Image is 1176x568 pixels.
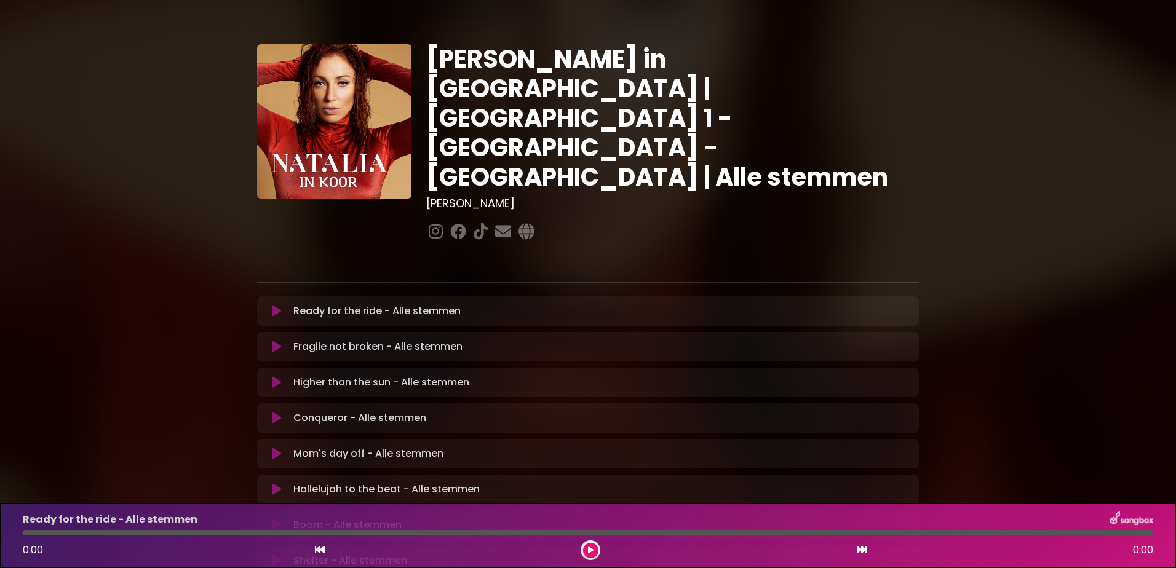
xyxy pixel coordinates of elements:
[293,482,480,497] p: Hallelujah to the beat - Alle stemmen
[426,44,919,192] h1: [PERSON_NAME] in [GEOGRAPHIC_DATA] | [GEOGRAPHIC_DATA] 1 - [GEOGRAPHIC_DATA] - [GEOGRAPHIC_DATA] ...
[23,512,197,527] p: Ready for the ride - Alle stemmen
[23,543,43,557] span: 0:00
[257,44,411,199] img: YTVS25JmS9CLUqXqkEhs
[293,375,469,390] p: Higher than the sun - Alle stemmen
[293,411,426,425] p: Conqueror - Alle stemmen
[293,304,461,318] p: Ready for the ride - Alle stemmen
[1110,511,1153,527] img: songbox-logo-white.png
[293,339,463,354] p: Fragile not broken - Alle stemmen
[1133,543,1153,558] span: 0:00
[426,197,919,210] h3: [PERSON_NAME]
[293,446,443,461] p: Mom's day off - Alle stemmen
